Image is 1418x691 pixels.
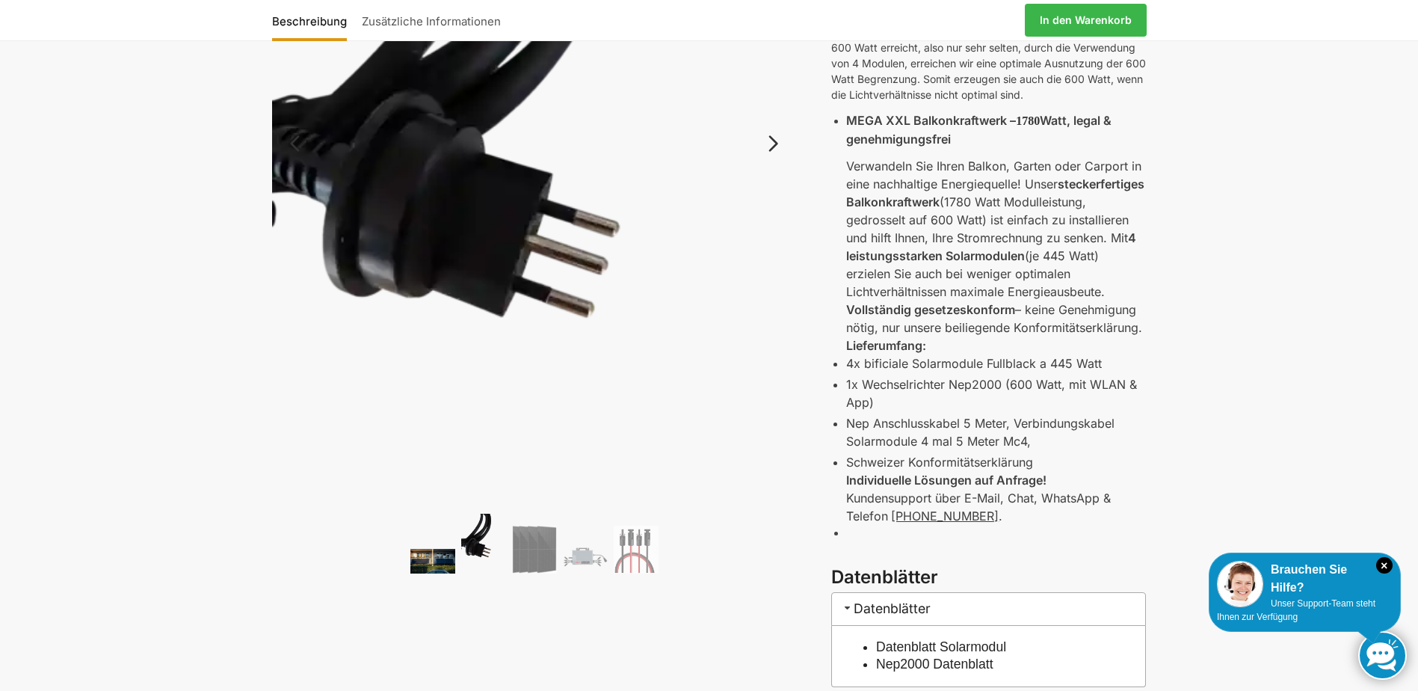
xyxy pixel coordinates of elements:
a: Zusätzliche Informationen [354,2,508,38]
img: Nep BDM 2000 gedrosselt auf 600 Watt [563,540,608,574]
u: [PHONE_NUMBER] [891,509,999,523]
p: Nep Anschlusskabel 5 Meter, Verbindungskabel Solarmodule 4 mal 5 Meter Mc4, [846,414,1146,450]
strong: 1780 [1016,114,1040,127]
strong: 4 leistungsstarken Solarmodulen [846,230,1136,263]
strong: steckerfertiges Balkonkraftwerk [846,176,1144,209]
span: Unser Support-Team steht Ihnen zur Verfügung [1217,598,1375,622]
strong: Vollständig gesetzeskonform [846,302,1015,317]
p: Schweizer Konformitätserklärung [846,453,1146,471]
strong: Lieferumfang: [846,338,926,353]
p: 4x bificiale Solarmodule Fullblack a 445 Watt [846,354,1146,372]
p: 1x Wechselrichter Nep2000 (600 Watt, mit WLAN & App) [846,375,1146,411]
a: Nep2000 Datenblatt [876,657,993,672]
a: In den Warenkorb [1025,4,1147,37]
p: – keine Genehmigung nötig, nur unsere beiliegende Konformitätserklärung. [846,301,1146,337]
img: 2 Balkonkraftwerke [410,549,455,574]
a: Datenblatt Solarmodul [876,639,1006,654]
strong: MEGA XXL Balkonkraftwerk – Watt, legal & genehmigungsfrei [846,113,1112,147]
img: Anschlusskabel-3meter_schweizer-stecker [461,514,506,574]
i: Schließen [1376,557,1393,574]
span: . [891,509,1002,523]
p: Verwandeln Sie Ihren Balkon, Garten oder Carport in eine nachhaltige Energiequelle! Unser (1780 W... [846,157,1146,301]
h3: Datenblätter [831,592,1146,626]
a: Beschreibung [272,2,354,38]
div: Brauchen Sie Hilfe? [1217,561,1393,597]
span: Kundensupport über E-Mail, Chat, WhatsApp & Telefon [846,491,1111,523]
h3: Datenblätter [831,565,1146,591]
img: Mega XXL 1780 Watt Steckerkraftwerk Genehmigungsfrei. – Bild 3 [512,526,557,573]
strong: Individuelle Lösungen auf Anfrage! [846,473,1046,488]
img: Kabel, Stecker und Zubehör für Solaranlagen [614,526,659,574]
img: Customer service [1217,561,1263,607]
